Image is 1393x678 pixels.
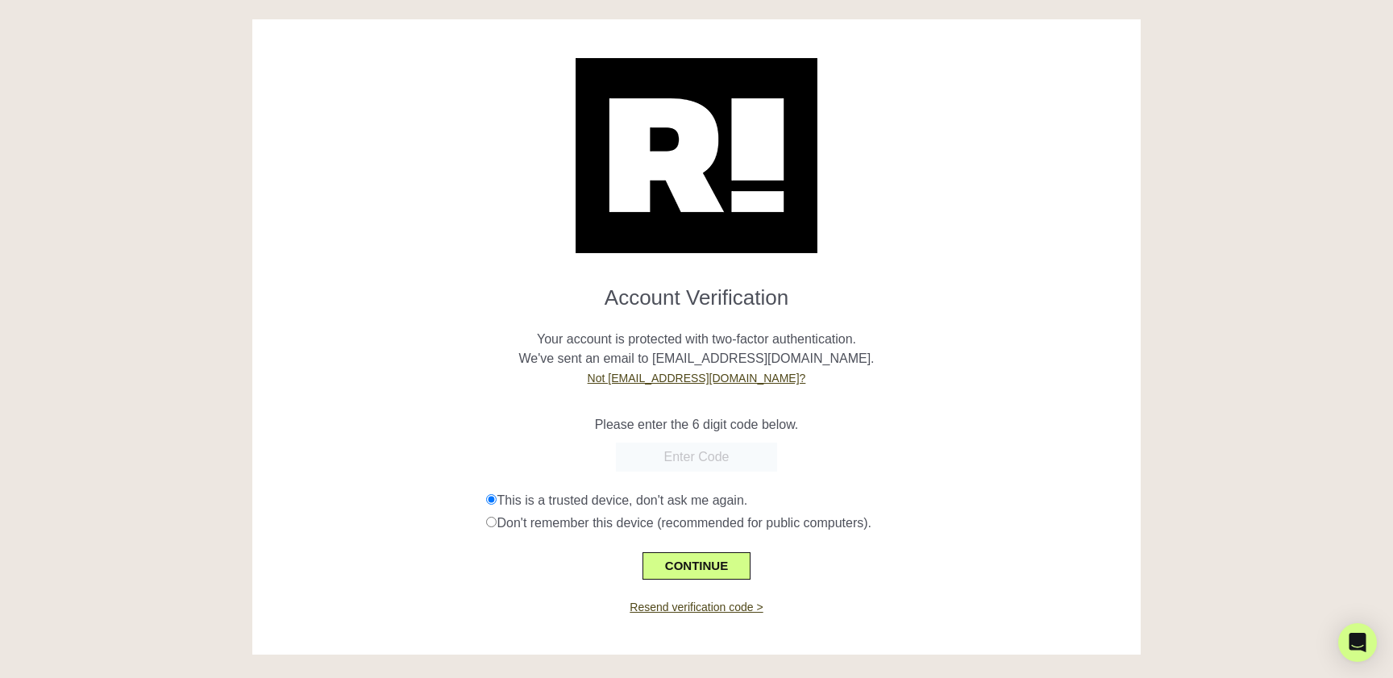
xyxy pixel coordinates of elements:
[576,58,817,253] img: Retention.com
[642,552,751,580] button: CONTINUE
[1338,623,1377,662] div: Open Intercom Messenger
[486,491,1128,510] div: This is a trusted device, don't ask me again.
[630,601,763,614] a: Resend verification code >
[616,443,777,472] input: Enter Code
[486,514,1128,533] div: Don't remember this device (recommended for public computers).
[264,310,1129,388] p: Your account is protected with two-factor authentication. We've sent an email to [EMAIL_ADDRESS][...
[264,272,1129,310] h1: Account Verification
[264,415,1129,435] p: Please enter the 6 digit code below.
[588,372,806,385] a: Not [EMAIL_ADDRESS][DOMAIN_NAME]?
